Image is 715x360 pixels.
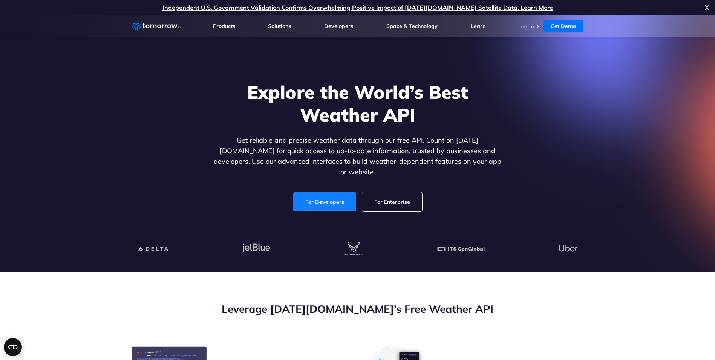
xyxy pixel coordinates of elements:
[162,4,553,11] a: Independent U.S. Government Validation Confirms Overwhelming Positive Impact of [DATE][DOMAIN_NAM...
[132,20,181,32] a: Home link
[213,23,235,29] a: Products
[386,23,438,29] a: Space & Technology
[471,23,485,29] a: Learn
[4,338,22,356] button: Open CMP widget
[212,81,503,126] h1: Explore the World’s Best Weather API
[212,135,503,177] p: Get reliable and precise weather data through our free API. Count on [DATE][DOMAIN_NAME] for quic...
[543,20,583,32] a: Get Demo
[132,302,584,316] h2: Leverage [DATE][DOMAIN_NAME]’s Free Weather API
[518,23,534,30] a: Log In
[324,23,353,29] a: Developers
[362,192,422,211] a: For Enterprise
[268,23,291,29] a: Solutions
[293,192,356,211] a: For Developers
